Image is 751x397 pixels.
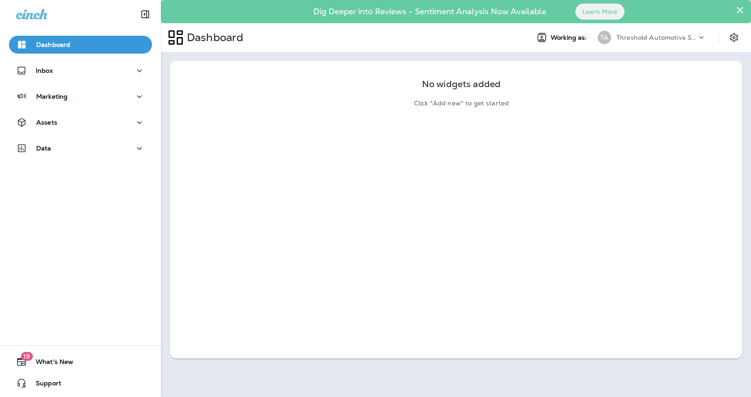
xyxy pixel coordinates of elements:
[414,100,509,107] p: Click "Add new" to get started
[9,36,152,54] button: Dashboard
[27,358,73,369] span: What's New
[9,88,152,105] button: Marketing
[36,41,70,48] p: Dashboard
[36,119,57,126] p: Assets
[598,31,611,44] div: TA
[575,4,624,20] button: Learn More
[287,10,572,13] p: Dig Deeper into Reviews - Sentiment Analysis Now Available
[9,62,152,79] button: Inbox
[183,31,243,44] p: Dashboard
[616,34,697,41] p: Threshold Automotive Service dba Grease Monkey
[726,29,742,46] button: Settings
[133,5,158,23] button: Collapse Sidebar
[9,353,152,371] button: 19What's New
[36,93,68,100] p: Marketing
[422,80,501,88] p: No widgets added
[9,139,152,157] button: Data
[736,3,744,17] button: Close
[27,380,61,390] span: Support
[21,352,33,361] span: 19
[9,374,152,392] button: Support
[9,113,152,131] button: Assets
[36,145,51,152] p: Data
[551,34,589,42] span: Working as:
[36,67,53,74] p: Inbox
